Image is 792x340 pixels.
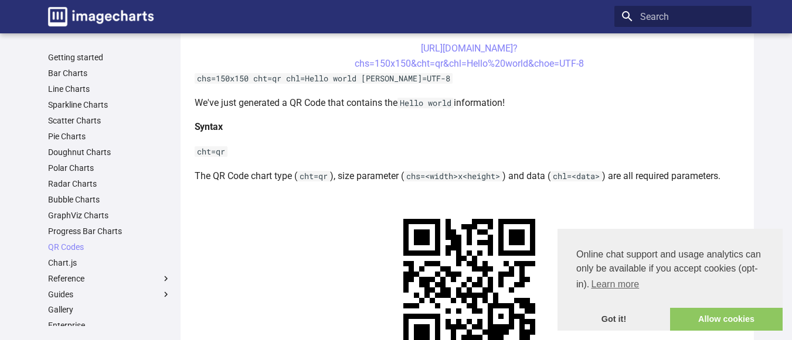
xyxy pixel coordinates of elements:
a: QR Codes [48,242,171,252]
input: Search [614,6,752,27]
a: Polar Charts [48,163,171,173]
a: dismiss cookie message [558,308,670,331]
img: logo [48,7,154,26]
a: Getting started [48,52,171,63]
a: Enterprise [48,320,171,331]
a: Bubble Charts [48,194,171,205]
div: cookieconsent [558,229,783,331]
a: Bar Charts [48,68,171,78]
a: [URL][DOMAIN_NAME]?chs=150x150&cht=qr&chl=Hello%20world&choe=UTF-8 [355,43,584,69]
a: Pie Charts [48,131,171,142]
a: Line Charts [48,84,171,94]
label: Guides [48,289,171,300]
a: Sparkline Charts [48,99,171,110]
h4: Syntax [195,119,745,135]
a: allow cookies [670,308,783,331]
a: GraphViz Charts [48,210,171,221]
code: chs=<width>x<height> [404,171,502,181]
a: Image-Charts documentation [43,2,158,31]
a: Gallery [48,304,171,315]
code: cht=qr [297,171,330,181]
p: The QR Code chart type ( ), size parameter ( ) and data ( ) are all required parameters. [195,169,745,184]
code: Hello world [397,98,454,108]
a: Progress Bar Charts [48,226,171,236]
a: Chart.js [48,257,171,268]
label: Reference [48,273,171,284]
a: Scatter Charts [48,115,171,126]
a: learn more about cookies [589,276,641,293]
a: Doughnut Charts [48,147,171,157]
a: Radar Charts [48,178,171,189]
code: chs=150x150 cht=qr chl=Hello world [PERSON_NAME]=UTF-8 [195,73,453,84]
span: Online chat support and usage analytics can only be available if you accept cookies (opt-in). [576,248,764,293]
code: chl=<data> [550,171,602,181]
code: cht=qr [195,146,227,157]
p: We've just generated a QR Code that contains the information! [195,95,745,111]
